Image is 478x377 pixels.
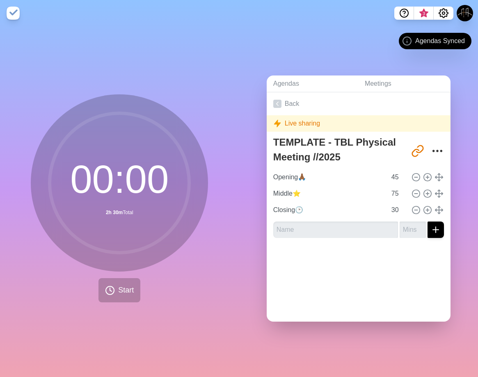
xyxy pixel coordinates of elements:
button: What’s new [414,7,434,20]
span: 3 [421,10,427,17]
button: Start [98,278,140,302]
a: Agendas [267,75,358,92]
input: Name [273,222,398,238]
input: Mins [388,202,408,218]
img: timeblocks logo [7,7,20,20]
button: Help [394,7,414,20]
button: More [429,143,446,159]
input: Mins [400,222,426,238]
input: Name [270,202,387,218]
input: Name [270,185,387,202]
span: Start [118,285,134,296]
button: Share link [409,143,426,159]
input: Name [270,169,387,185]
button: Settings [434,7,453,20]
a: Meetings [358,75,451,92]
input: Mins [388,185,408,202]
span: Agendas Synced [415,36,465,46]
a: Back [267,92,451,115]
div: Live sharing [267,115,451,132]
input: Mins [388,169,408,185]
